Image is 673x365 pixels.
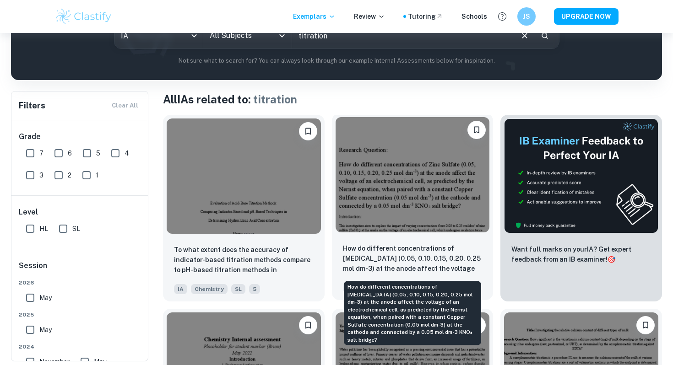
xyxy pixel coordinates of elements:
[354,11,385,21] p: Review
[461,11,487,21] a: Schools
[467,121,486,139] button: Bookmark
[293,11,336,21] p: Exemplars
[332,115,494,301] a: BookmarkHow do different concentrations of Zinc Sulfate (0.05, 0.10, 0.15, 0.20, 0.25 mol dm-3) a...
[125,148,129,158] span: 4
[299,122,317,140] button: Bookmark
[191,284,228,294] span: Chemistry
[163,91,662,107] h1: All IAs related to:
[68,170,71,180] span: 2
[174,284,187,294] span: IA
[608,256,615,263] span: 🎯
[19,99,45,112] h6: Filters
[39,148,43,158] span: 7
[299,316,317,334] button: Bookmark
[336,117,490,232] img: Chemistry IA example thumbnail: How do different concentrations of Zinc
[343,243,483,274] p: How do different concentrations of Zinc Sulfate (0.05, 0.10, 0.15, 0.20, 0.25 mol dm-3) at the an...
[114,23,203,48] div: IA
[39,224,48,234] span: HL
[72,224,80,234] span: SL
[537,28,553,43] button: Search
[39,170,43,180] span: 3
[504,118,658,233] img: Thumbnail
[54,7,113,26] img: Clastify logo
[19,343,141,351] span: 2024
[19,279,141,287] span: 2026
[18,56,655,65] p: Not sure what to search for? You can always look through our example Internal Assessments below f...
[19,260,141,279] h6: Session
[231,284,245,294] span: SL
[249,284,260,294] span: 5
[516,27,533,44] button: Clear
[167,118,321,234] img: Chemistry IA example thumbnail: To what extent does the accuracy of indi
[96,170,98,180] span: 1
[500,115,662,301] a: ThumbnailWant full marks on yourIA? Get expert feedback from an IB examiner!
[39,293,52,303] span: May
[19,207,141,218] h6: Level
[96,148,100,158] span: 5
[636,316,655,334] button: Bookmark
[276,29,288,42] button: Open
[521,11,532,21] h6: JS
[163,115,325,301] a: BookmarkTo what extent does the accuracy of indicator-based titration methods compare to pH-based...
[408,11,443,21] a: Tutoring
[292,23,512,48] input: E.g. player arrangements, enthalpy of combustion, analysis of a big city...
[19,311,141,319] span: 2025
[39,325,52,335] span: May
[19,131,141,142] h6: Grade
[517,7,536,26] button: JS
[68,148,72,158] span: 6
[344,281,481,345] div: How do different concentrations of [MEDICAL_DATA] (0.05, 0.10, 0.15, 0.20, 0.25 mol dm-3) at the ...
[174,245,314,276] p: To what extent does the accuracy of indicator-based titration methods compare to pH-based titrati...
[511,244,651,264] p: Want full marks on your IA ? Get expert feedback from an IB examiner!
[554,8,619,25] button: UPGRADE NOW
[253,93,297,106] span: titration
[494,9,510,24] button: Help and Feedback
